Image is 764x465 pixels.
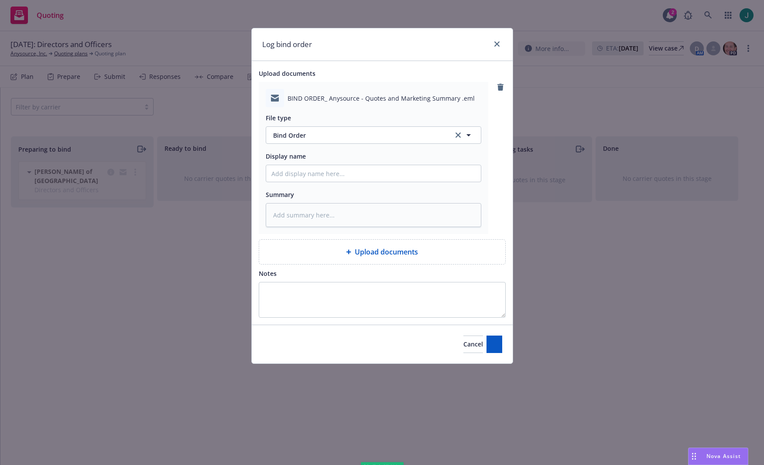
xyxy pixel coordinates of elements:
span: Summary [266,190,294,199]
div: Upload documents [259,239,506,265]
button: Bind Orderclear selection [266,126,481,144]
a: remove [495,82,506,92]
span: Upload documents [259,69,315,78]
span: Upload documents [355,247,418,257]
span: Cancel [463,340,483,348]
div: Drag to move [689,448,699,465]
button: Nova Assist [688,448,748,465]
span: Notes [259,269,277,278]
a: clear selection [453,130,463,140]
input: Add display name here... [266,165,481,182]
span: Bind Order [273,131,444,140]
span: BIND ORDER_ Anysource - Quotes and Marketing Summary .eml [288,94,475,103]
span: Nova Assist [706,452,741,460]
button: Cancel [463,336,483,353]
a: close [492,39,502,49]
span: Display name [266,152,306,160]
span: File type [266,114,291,122]
button: Done [486,336,502,353]
h1: Log bind order [262,39,312,50]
